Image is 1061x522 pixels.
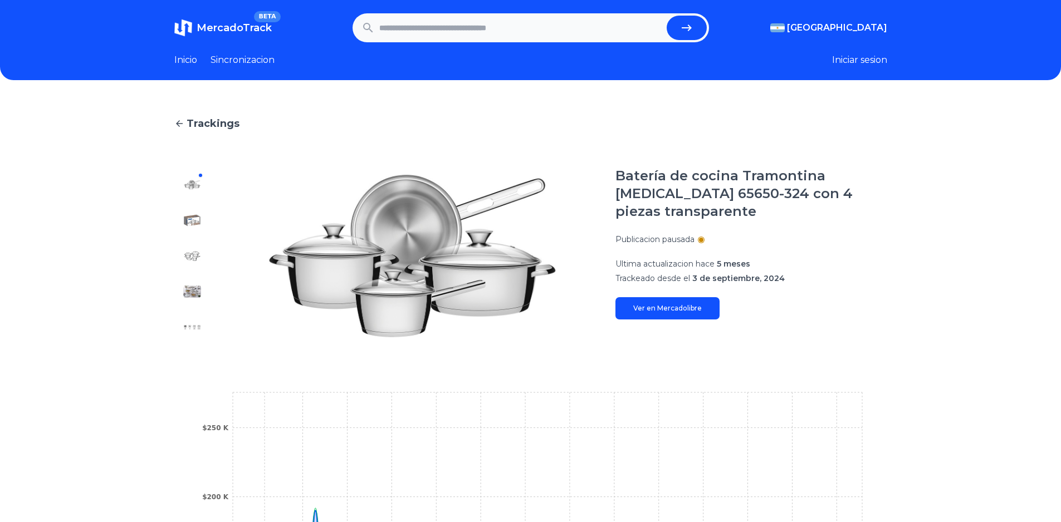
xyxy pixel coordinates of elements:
[692,273,785,283] span: 3 de septiembre, 2024
[254,11,280,22] span: BETA
[187,116,239,131] span: Trackings
[770,21,887,35] button: [GEOGRAPHIC_DATA]
[202,424,229,432] tspan: $250 K
[183,283,201,301] img: Batería de cocina Tramontina Allegra 65650-324 con 4 piezas transparente
[615,234,695,245] p: Publicacion pausada
[615,273,690,283] span: Trackeado desde el
[183,176,201,194] img: Batería de cocina Tramontina Allegra 65650-324 con 4 piezas transparente
[174,53,197,67] a: Inicio
[832,53,887,67] button: Iniciar sesion
[615,167,887,220] h1: Batería de cocina Tramontina [MEDICAL_DATA] 65650-324 con 4 piezas transparente
[787,21,887,35] span: [GEOGRAPHIC_DATA]
[174,19,272,37] a: MercadoTrackBETA
[211,53,275,67] a: Sincronizacion
[174,19,192,37] img: MercadoTrack
[183,247,201,265] img: Batería de cocina Tramontina Allegra 65650-324 con 4 piezas transparente
[232,167,593,345] img: Batería de cocina Tramontina Allegra 65650-324 con 4 piezas transparente
[174,116,887,131] a: Trackings
[615,259,715,269] span: Ultima actualizacion hace
[183,318,201,336] img: Batería de cocina Tramontina Allegra 65650-324 con 4 piezas transparente
[183,211,201,229] img: Batería de cocina Tramontina Allegra 65650-324 con 4 piezas transparente
[197,22,272,34] span: MercadoTrack
[717,259,750,269] span: 5 meses
[615,297,720,319] a: Ver en Mercadolibre
[770,23,785,32] img: Argentina
[202,493,229,501] tspan: $200 K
